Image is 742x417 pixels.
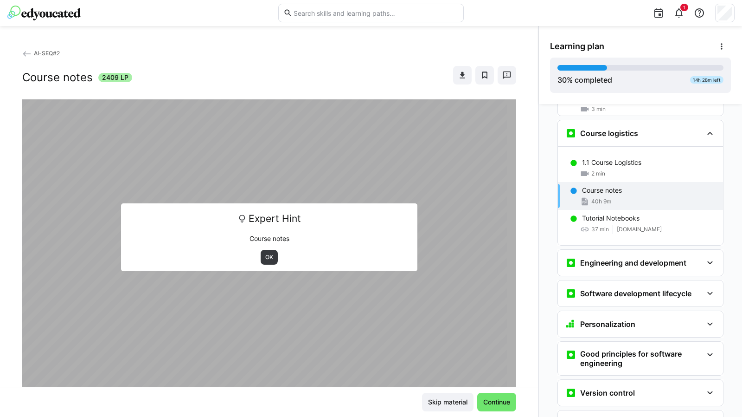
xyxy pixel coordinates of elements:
span: 1 [683,5,685,10]
p: Course notes [582,186,622,195]
div: 14h 28m left [690,76,723,84]
h3: Course logistics [580,129,638,138]
span: 2409 LP [102,73,128,82]
p: Course notes [128,234,411,243]
h3: Personalization [580,319,635,329]
input: Search skills and learning paths… [293,9,459,17]
span: 37 min [591,226,609,233]
button: Skip material [422,393,473,411]
p: Tutorial Notebooks [582,214,640,223]
div: % completed [557,74,612,85]
span: Expert Hint [249,210,301,228]
a: AI-SEQ#2 [22,50,60,57]
span: OK [264,254,274,261]
h3: Version control [580,388,635,397]
span: Continue [482,397,512,407]
h3: Software development lifecycle [580,289,691,298]
span: [DOMAIN_NAME] [617,226,662,233]
span: 40h 9m [591,198,611,205]
h3: Good principles for software engineering [580,349,703,368]
span: Skip material [427,397,469,407]
span: AI-SEQ#2 [34,50,60,57]
h2: Course notes [22,71,93,85]
span: 2 min [591,170,605,177]
span: 3 min [591,105,606,113]
span: Learning plan [550,41,604,52]
button: OK [261,250,278,265]
button: Continue [477,393,516,411]
h3: Engineering and development [580,258,686,267]
span: 30 [557,75,567,85]
p: 1.1 Course Logistics [582,158,641,167]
